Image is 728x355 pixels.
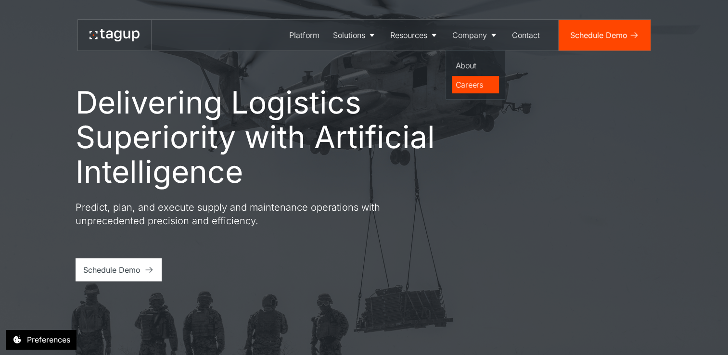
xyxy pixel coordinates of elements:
div: Schedule Demo [83,264,140,276]
div: Resources [390,29,427,41]
a: Careers [452,76,499,93]
div: Solutions [333,29,365,41]
p: Predict, plan, and execute supply and maintenance operations with unprecedented precision and eff... [76,201,422,228]
div: Schedule Demo [570,29,627,41]
a: Company [446,20,505,51]
a: About [452,57,499,74]
nav: Company [446,51,505,100]
div: Careers [456,79,495,90]
div: Preferences [27,334,70,345]
div: Contact [512,29,540,41]
a: Resources [383,20,446,51]
a: Schedule Demo [76,258,162,281]
a: Solutions [326,20,383,51]
a: Platform [282,20,326,51]
h1: Delivering Logistics Superiority with Artificial Intelligence [76,85,480,189]
div: Platform [289,29,319,41]
div: Company [452,29,487,41]
a: Schedule Demo [559,20,651,51]
a: Contact [505,20,547,51]
div: About [456,60,495,71]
